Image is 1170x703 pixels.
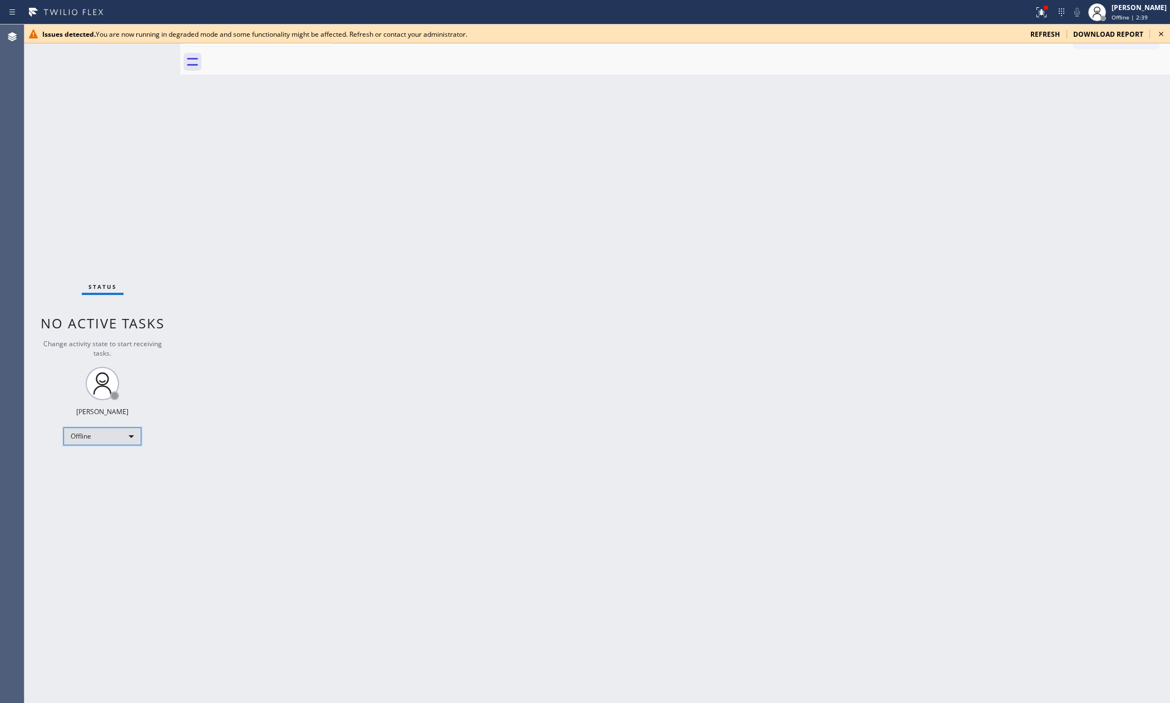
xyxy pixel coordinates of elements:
[41,314,165,332] span: No active tasks
[1069,4,1085,20] button: Mute
[43,339,162,358] span: Change activity state to start receiving tasks.
[42,30,96,39] b: Issues detected.
[1112,3,1167,12] div: [PERSON_NAME]
[1112,13,1148,21] span: Offline | 2:39
[76,407,129,416] div: [PERSON_NAME]
[1030,30,1060,39] span: refresh
[63,427,141,445] div: Offline
[1073,30,1143,39] span: download report
[42,30,1021,39] div: You are now running in degraded mode and some functionality might be affected. Refresh or contact...
[88,283,117,291] span: Status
